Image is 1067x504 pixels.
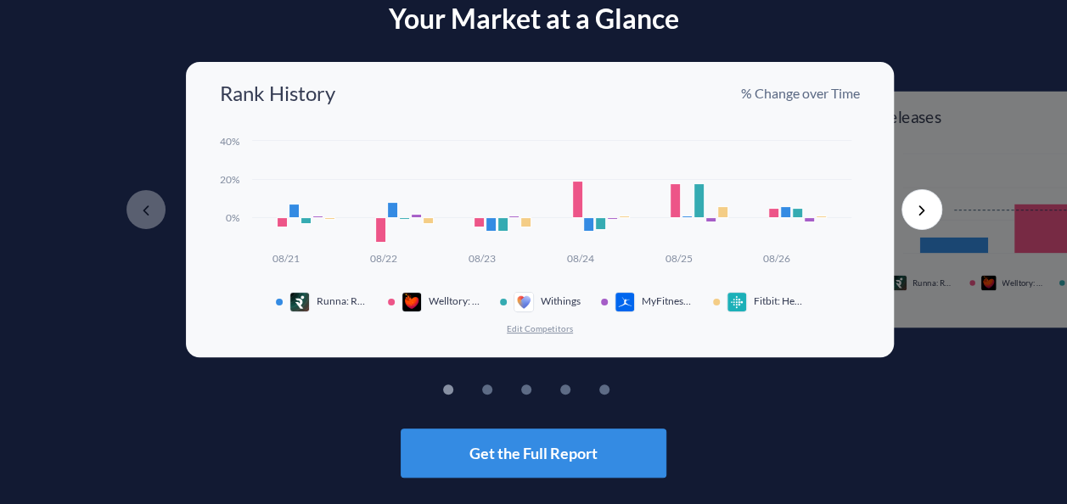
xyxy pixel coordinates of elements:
text: 40% [220,135,239,148]
img: app icon [890,275,907,291]
span: Runna: Running Training Plans [317,295,368,307]
span: MyFitnessPal: Calorie Counter [642,295,693,307]
div: app [402,292,429,312]
div: app [980,275,1002,291]
span: Withings [541,295,581,307]
text: 20% [220,173,239,186]
div: app [514,292,541,312]
img: app icon [402,292,422,312]
button: 4 [586,384,596,395]
span: Fitbit: Health & Fitness [754,295,805,307]
p: % Change over Time [741,84,860,103]
img: app icon [727,292,747,312]
span: Get the Full Report [469,445,598,461]
div: app [615,292,642,312]
div: app [727,292,754,312]
button: Next [901,189,942,230]
text: 08/21 [272,252,300,265]
img: app icon [615,292,635,312]
div: app [890,275,913,291]
div: app [289,292,317,312]
text: 08/25 [665,252,692,265]
button: 2 [508,384,518,395]
h3: Releases [879,108,941,126]
button: Edit Competitors [506,322,574,334]
text: 0% [226,211,239,224]
span: Runna: Running Training Plans [913,278,953,288]
img: app icon [289,292,310,312]
img: app icon [514,292,534,312]
button: 1 [469,384,479,395]
button: Get the Full Report [401,428,666,478]
text: 08/23 [469,252,496,265]
button: Previous [126,189,166,230]
span: Welltory: Heart Rate Monitor [1002,278,1042,288]
text: 08/24 [567,252,594,265]
h3: Rank History [220,82,335,104]
text: 08/22 [370,252,397,265]
button: 3 [547,384,557,395]
span: Welltory: Heart Rate Monitor [429,295,480,307]
text: 08/26 [763,252,790,265]
button: 5 [625,384,635,395]
img: app icon [980,275,997,291]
